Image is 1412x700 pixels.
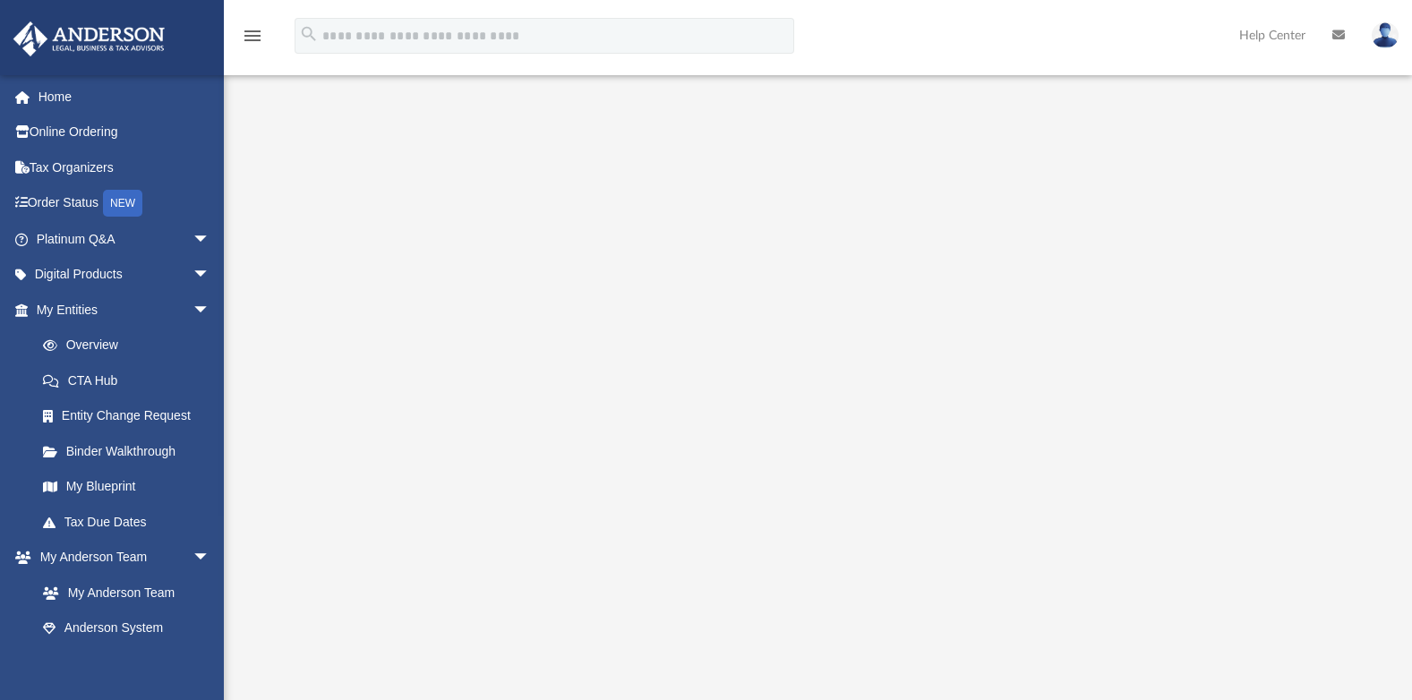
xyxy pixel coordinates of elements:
[8,21,170,56] img: Anderson Advisors Platinum Portal
[25,433,237,469] a: Binder Walkthrough
[193,292,228,329] span: arrow_drop_down
[193,221,228,258] span: arrow_drop_down
[299,24,319,44] i: search
[13,115,237,150] a: Online Ordering
[25,328,237,363] a: Overview
[25,398,237,434] a: Entity Change Request
[13,79,237,115] a: Home
[193,257,228,294] span: arrow_drop_down
[25,363,237,398] a: CTA Hub
[25,610,228,646] a: Anderson System
[1372,22,1399,48] img: User Pic
[13,221,237,257] a: Platinum Q&Aarrow_drop_down
[25,504,237,540] a: Tax Due Dates
[13,149,237,185] a: Tax Organizers
[13,292,237,328] a: My Entitiesarrow_drop_down
[242,34,263,47] a: menu
[13,540,228,576] a: My Anderson Teamarrow_drop_down
[193,540,228,576] span: arrow_drop_down
[13,257,237,293] a: Digital Productsarrow_drop_down
[13,185,237,222] a: Order StatusNEW
[103,190,142,217] div: NEW
[25,469,228,505] a: My Blueprint
[25,575,219,610] a: My Anderson Team
[242,25,263,47] i: menu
